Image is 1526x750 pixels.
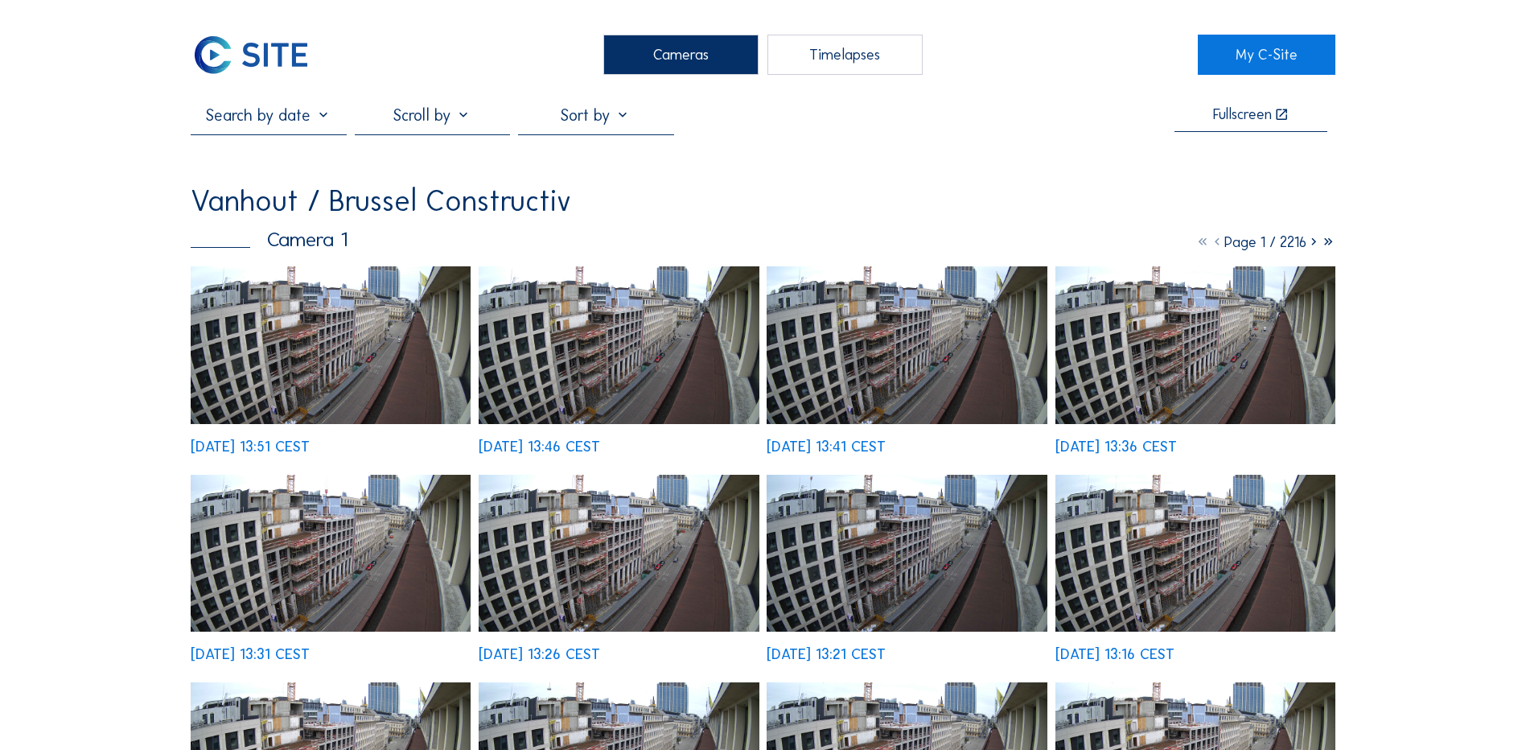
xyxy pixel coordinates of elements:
img: image_53627444 [191,266,471,424]
img: image_53627029 [1055,266,1335,424]
div: Fullscreen [1213,107,1272,122]
div: [DATE] 13:46 CEST [479,439,600,454]
img: image_53627164 [767,266,1047,424]
a: My C-Site [1198,35,1335,75]
div: [DATE] 13:31 CEST [191,647,310,661]
div: [DATE] 13:21 CEST [767,647,886,661]
img: image_53626740 [479,475,759,633]
div: [DATE] 13:51 CEST [191,439,310,454]
img: image_53626885 [191,475,471,633]
div: Vanhout / Brussel Constructiv [191,187,571,216]
a: C-SITE Logo [191,35,328,75]
div: [DATE] 13:41 CEST [767,439,886,454]
span: Page 1 / 2216 [1224,233,1306,251]
div: Camera 1 [191,229,348,249]
input: Search by date 󰅀 [191,105,346,125]
img: image_53626605 [767,475,1047,633]
img: image_53626465 [1055,475,1335,633]
div: [DATE] 13:36 CEST [1055,439,1177,454]
div: Cameras [603,35,759,75]
div: Timelapses [767,35,923,75]
img: C-SITE Logo [191,35,311,75]
div: [DATE] 13:26 CEST [479,647,600,661]
img: image_53627304 [479,266,759,424]
div: [DATE] 13:16 CEST [1055,647,1174,661]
